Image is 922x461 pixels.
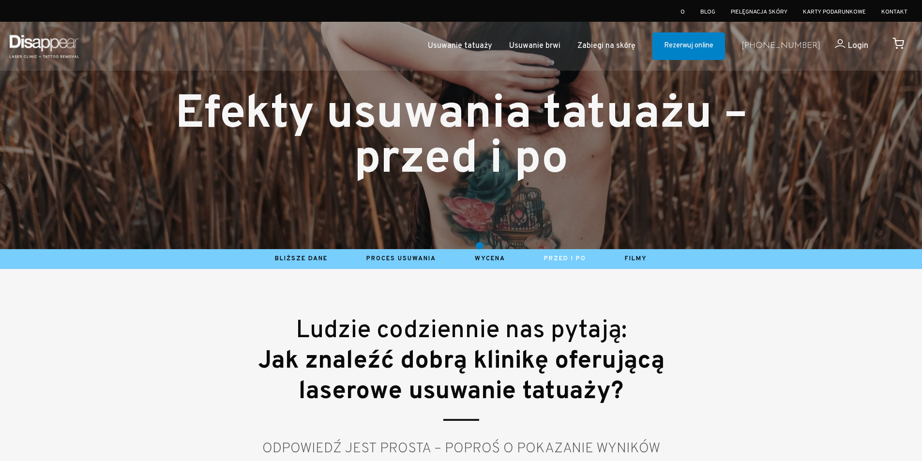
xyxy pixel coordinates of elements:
[275,255,328,263] a: Bliższe dane
[7,29,81,63] img: Disappear – klinika laserowa i usługi usuwania tatuaży w Sydney w Australii
[475,255,505,263] a: Wycena
[296,315,627,346] font: Ludzie codziennie nas pytają:
[741,39,820,53] a: [PHONE_NUMBER]
[664,41,713,50] font: Rezerwuj online
[741,42,820,50] font: [PHONE_NUMBER]
[881,8,907,16] a: Kontakt
[428,39,492,53] a: Usuwanie tatuaży
[625,255,647,263] a: Filmy
[258,346,665,407] font: Jak znaleźć dobrą klinikę oferującą laserowe usuwanie tatuaży?
[577,39,635,53] a: Zabiegi na skórę
[509,41,560,51] font: Usuwanie brwi
[652,32,725,60] a: Rezerwuj online
[428,41,492,51] font: Usuwanie tatuaży
[577,41,635,51] font: Zabiegi na skórę
[262,440,660,458] font: ODPOWIEDŹ JEST PROSTA – POPROŚ O POKAZANIE WYNIKÓW
[847,40,868,51] font: Login
[680,8,685,16] a: O
[544,255,586,263] a: Przed i po
[366,255,436,263] a: Proces usuwania
[175,86,747,190] font: Efekty usuwania tatuażu – przed i po
[509,39,560,53] a: Usuwanie brwi
[803,8,866,16] a: Karty podarunkowe
[820,39,868,53] a: Login
[700,8,715,16] a: Blog
[731,8,787,16] a: Pielęgnacja skóry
